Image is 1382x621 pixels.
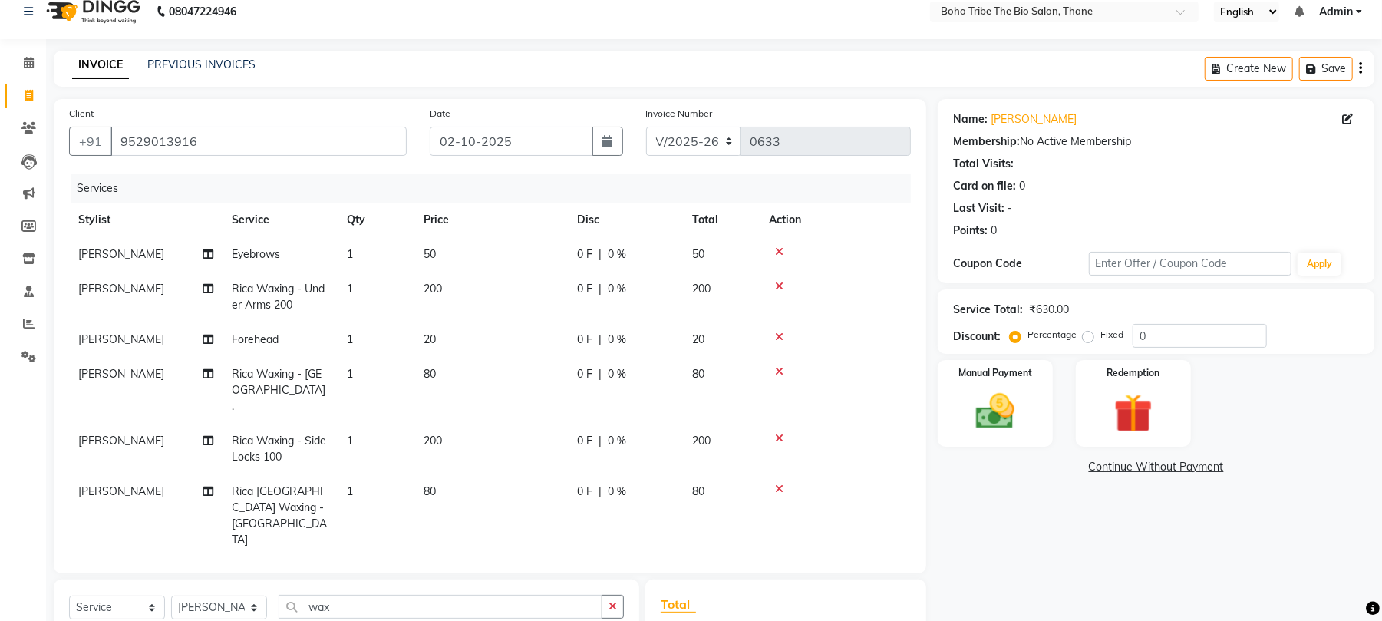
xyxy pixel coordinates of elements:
span: 1 [347,332,353,346]
img: _gift.svg [1102,389,1165,438]
a: INVOICE [72,51,129,79]
span: 80 [692,367,704,381]
span: Rica [GEOGRAPHIC_DATA] Waxing - [GEOGRAPHIC_DATA] [232,484,327,547]
span: 0 % [608,366,626,382]
span: 50 [692,247,704,261]
span: 0 F [577,484,592,500]
span: 0 F [577,246,592,263]
th: Total [683,203,760,237]
button: Save [1299,57,1353,81]
span: Rica Waxing - Side Locks 100 [232,434,326,464]
input: Search or Scan [279,595,602,619]
label: Percentage [1027,328,1077,342]
span: 200 [692,282,711,296]
span: Total [661,596,696,613]
span: Eyebrows [232,247,280,261]
div: Name: [953,111,988,127]
div: Last Visit: [953,200,1004,216]
th: Action [760,203,911,237]
div: Points: [953,223,988,239]
span: 1 [347,484,353,498]
button: +91 [69,127,112,156]
span: 1 [347,434,353,448]
span: 0 % [608,484,626,500]
th: Disc [568,203,683,237]
span: 0 % [608,433,626,449]
span: [PERSON_NAME] [78,247,164,261]
span: 200 [424,434,442,448]
div: Services [71,174,922,203]
span: 0 % [608,332,626,348]
span: Rica Waxing - Under Arms 200 [232,282,325,312]
label: Invoice Number [646,107,713,121]
div: Service Total: [953,302,1023,318]
button: Create New [1205,57,1293,81]
span: | [599,246,602,263]
label: Date [430,107,450,121]
th: Stylist [69,203,223,237]
div: ₹630.00 [1029,302,1069,318]
span: 1 [347,282,353,296]
div: Card on file: [953,178,1016,194]
th: Service [223,203,338,237]
span: 20 [692,332,704,346]
span: | [599,281,602,297]
span: | [599,484,602,500]
th: Qty [338,203,414,237]
span: 0 % [608,246,626,263]
span: 0 F [577,433,592,449]
div: 0 [1019,178,1025,194]
span: Rica Waxing - [GEOGRAPHIC_DATA] . [232,367,325,413]
div: 0 [991,223,997,239]
span: [PERSON_NAME] [78,332,164,346]
span: | [599,332,602,348]
a: Continue Without Payment [941,459,1371,475]
span: Forehead [232,332,279,346]
span: 80 [424,367,436,381]
span: [PERSON_NAME] [78,367,164,381]
label: Client [69,107,94,121]
span: [PERSON_NAME] [78,434,164,448]
label: Manual Payment [958,366,1032,380]
input: Enter Offer / Coupon Code [1089,252,1291,276]
input: Search by Name/Mobile/Email/Code [110,127,407,156]
div: Coupon Code [953,256,1088,272]
a: [PERSON_NAME] [991,111,1077,127]
span: 200 [424,282,442,296]
span: 50 [424,247,436,261]
span: 200 [692,434,711,448]
span: [PERSON_NAME] [78,282,164,296]
span: 80 [424,484,436,498]
span: 0 F [577,332,592,348]
img: _cash.svg [964,389,1027,434]
span: 0 F [577,366,592,382]
div: Membership: [953,134,1020,150]
div: - [1008,200,1012,216]
button: Apply [1298,253,1341,276]
span: [PERSON_NAME] [78,484,164,498]
span: 80 [692,484,704,498]
div: Discount: [953,329,1001,345]
span: 20 [424,332,436,346]
th: Price [414,203,568,237]
span: | [599,366,602,382]
div: No Active Membership [953,134,1359,150]
span: Admin [1319,4,1353,20]
div: Total Visits: [953,156,1014,172]
span: | [599,433,602,449]
span: 0 % [608,281,626,297]
span: 0 F [577,281,592,297]
span: 1 [347,367,353,381]
span: 1 [347,247,353,261]
a: PREVIOUS INVOICES [147,58,256,71]
label: Fixed [1100,328,1123,342]
label: Redemption [1107,366,1159,380]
